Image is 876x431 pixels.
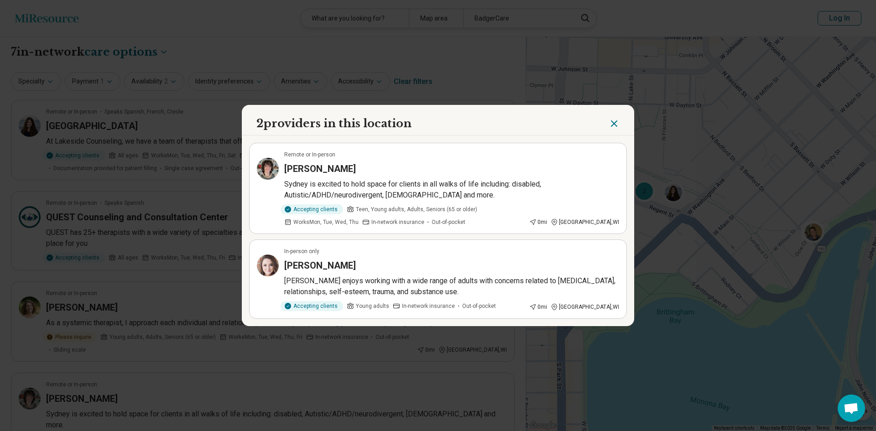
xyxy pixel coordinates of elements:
[432,218,465,226] span: Out-of-pocket
[462,302,496,310] span: Out-of-pocket
[284,151,335,159] p: Remote or In-person
[256,116,412,131] h2: 2 providers in this location
[284,275,619,297] p: [PERSON_NAME] enjoys working with a wide range of adults with concerns related to [MEDICAL_DATA],...
[402,302,455,310] span: In-network insurance
[551,303,619,311] div: [GEOGRAPHIC_DATA] , WI
[529,218,547,226] div: 0 mi
[356,302,389,310] span: Young adults
[356,205,477,213] span: Teen, Young adults, Adults, Seniors (65 or older)
[284,179,619,201] p: Sydney is excited to hold space for clients in all walks of life including: disabled, Autistic/AD...
[551,218,619,226] div: [GEOGRAPHIC_DATA] , WI
[281,204,343,214] div: Accepting clients
[609,116,620,131] button: Close
[284,162,356,175] h3: [PERSON_NAME]
[281,301,343,311] div: Accepting clients
[284,247,319,255] p: In-person only
[284,259,356,272] h3: [PERSON_NAME]
[371,218,424,226] span: In-network insurance
[529,303,547,311] div: 0 mi
[293,218,359,226] span: Works Mon, Tue, Wed, Thu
